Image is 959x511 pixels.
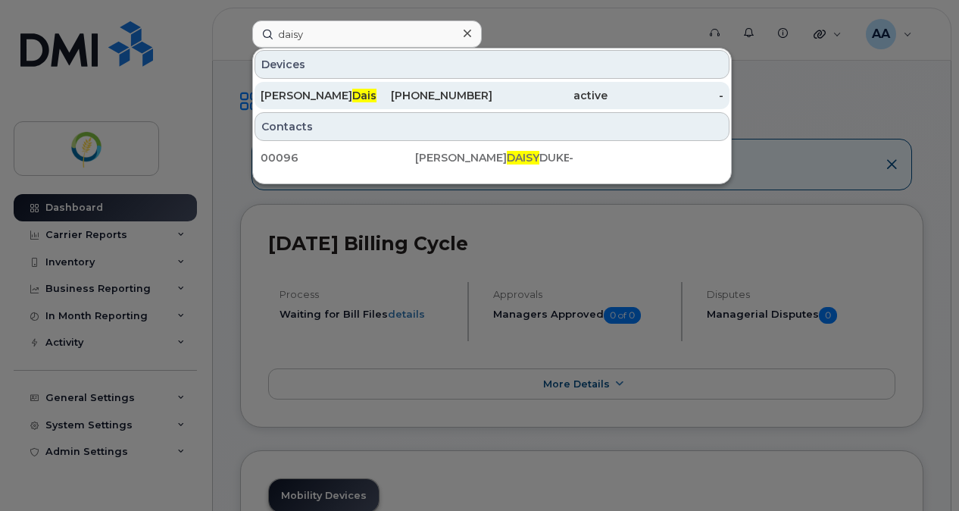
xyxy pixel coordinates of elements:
div: Devices [255,50,729,79]
span: DAISY [507,151,539,165]
a: [PERSON_NAME]DaisyDuke Barn[PHONE_NUMBER]active- [255,82,729,109]
div: - [608,88,723,103]
a: 00096[PERSON_NAME]DAISYDUKE BARN- [255,144,729,171]
div: [PERSON_NAME] DUKE BARN [415,150,570,165]
div: [PERSON_NAME] Duke Barn [261,88,376,103]
div: Contacts [255,112,729,141]
div: [PHONE_NUMBER] [376,88,492,103]
div: 00096 [261,150,415,165]
div: - [569,150,723,165]
span: Daisy [352,89,383,102]
div: active [492,88,608,103]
